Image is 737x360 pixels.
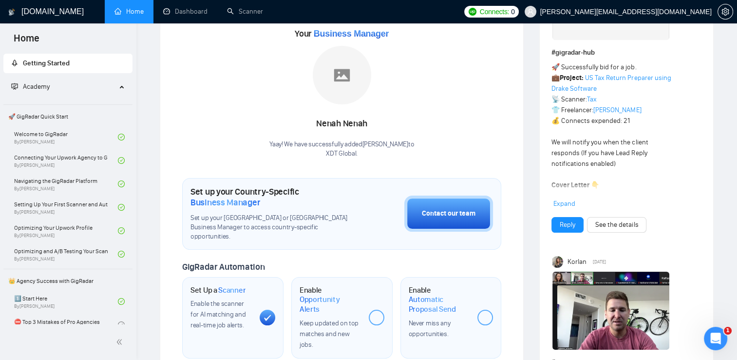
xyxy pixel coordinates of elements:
[560,220,575,230] a: Reply
[511,6,515,17] span: 0
[118,298,125,305] span: check-circle
[314,29,389,39] span: Business Manager
[190,197,260,208] span: Business Manager
[114,7,144,16] a: homeHome
[118,251,125,258] span: check-circle
[295,28,389,39] span: Your
[300,319,359,349] span: Keep updated on top matches and new jobs.
[14,126,118,148] a: Welcome to GigRadarBy[PERSON_NAME]
[587,95,597,103] a: Tax
[190,285,246,295] h1: Set Up a
[552,256,564,268] img: Korlan
[269,116,414,132] div: Nenah Nenah
[718,4,733,20] button: setting
[15,278,23,285] button: Emoji picker
[8,256,187,256] div: New messages divider
[14,243,118,265] a: Optimizing and A/B Testing Your Scanner for Better ResultsBy[PERSON_NAME]
[8,225,187,248] div: AI Assistant from GigRadar 📡 says…
[46,278,54,285] button: Upload attachment
[300,295,361,314] span: Opportunity Alerts
[190,214,356,241] span: Set up your [GEOGRAPHIC_DATA] or [GEOGRAPHIC_DATA] Business Manager to access country-specific op...
[171,4,189,21] div: Close
[409,319,451,338] span: Never miss any opportunities.
[560,74,584,82] strong: Project:
[8,225,139,247] div: Is that what you were looking for?
[118,321,125,328] span: check-circle
[16,231,132,241] div: Is that what you were looking for?
[11,82,50,91] span: Academy
[14,150,118,171] a: Connecting Your Upwork Agency to GigRadarBy[PERSON_NAME]
[595,220,638,230] a: See the details
[11,83,18,90] span: fund-projection-screen
[409,295,470,314] span: Automatic Proposal Send
[269,140,414,159] div: Yaay! We have successfully added [PERSON_NAME] to
[167,274,183,289] button: Send a message…
[35,85,154,93] a: [EMAIL_ADDRESS][DOMAIN_NAME]
[62,278,70,285] button: Start recording
[551,74,671,93] a: US Tax Return Preparer using Drake Software
[704,327,727,350] iframe: Intercom live chat
[551,181,599,189] strong: Cover Letter 👇
[118,134,125,140] span: check-circle
[8,4,15,20] img: logo
[118,157,125,164] span: check-circle
[190,186,356,208] h1: Set up your Country-Specific
[8,257,187,274] textarea: Message…
[593,106,641,114] a: [PERSON_NAME]
[469,8,476,16] img: upwork-logo.png
[552,272,669,350] img: F09EM4TRGJF-image.png
[4,271,132,291] span: 👑 Agency Success with GigRadar
[300,285,361,314] h1: Enable
[14,220,118,241] a: Optimizing Your Upwork ProfileBy[PERSON_NAME]
[47,6,151,21] h1: AI Assistant from GigRadar 📡
[14,197,118,218] a: Setting Up Your First Scanner and Auto-BidderBy[PERSON_NAME]
[551,47,701,58] h1: # gigradar-hub
[16,118,179,176] div: Go to Insights in your scanner and add all the green-highlighted skills (like Lead Generation, Sa...
[182,261,265,272] span: GigRadar Automation
[567,257,586,267] span: Korlan
[14,173,118,195] a: Navigating the GigRadar PlatformBy[PERSON_NAME]
[16,119,145,126] b: Meanwhile, use Scanner Insights:
[31,278,38,285] button: Gif picker
[28,5,43,21] img: Profile image for AI Assistant from GigRadar 📡
[269,149,414,159] p: XDT Global .
[118,180,125,187] span: check-circle
[527,8,534,15] span: user
[6,31,47,52] span: Home
[409,285,470,314] h1: Enable
[404,196,493,232] button: Contact our team
[14,291,118,312] a: 1️⃣ Start HereBy[PERSON_NAME]
[551,217,584,233] button: Reply
[16,65,179,113] div: Contact our tech support team through the support window in our platform or email . They'll manua...
[6,4,25,22] button: go back
[152,4,171,22] button: Home
[593,258,606,266] span: [DATE]
[553,200,575,208] span: Expand
[724,327,732,335] span: 1
[16,180,179,219] div: Once synchronization is restored and you've updated your Upwork profile with the suggested skills...
[16,22,179,60] div: When you make updates to your Upwork profile, synchronization can occasionally fail, causing your...
[163,7,208,16] a: dashboardDashboard
[218,285,246,295] span: Scanner
[587,217,646,233] button: See the details
[313,46,371,104] img: placeholder.png
[11,60,18,66] span: rocket
[116,337,126,347] span: double-left
[718,8,733,16] a: setting
[118,204,125,211] span: check-circle
[227,7,263,16] a: searchScanner
[42,167,50,175] a: Source reference 131066988:
[14,314,118,336] a: ⛔ Top 3 Mistakes of Pro Agencies
[118,227,125,234] span: check-circle
[23,59,70,67] span: Getting Started
[23,82,50,91] span: Academy
[4,107,132,126] span: 🚀 GigRadar Quick Start
[422,208,475,219] div: Contact our team
[3,54,132,73] li: Getting Started
[16,66,74,74] b: Quick solution:
[190,300,246,329] span: Enable the scanner for AI matching and real-time job alerts.
[480,6,509,17] span: Connects:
